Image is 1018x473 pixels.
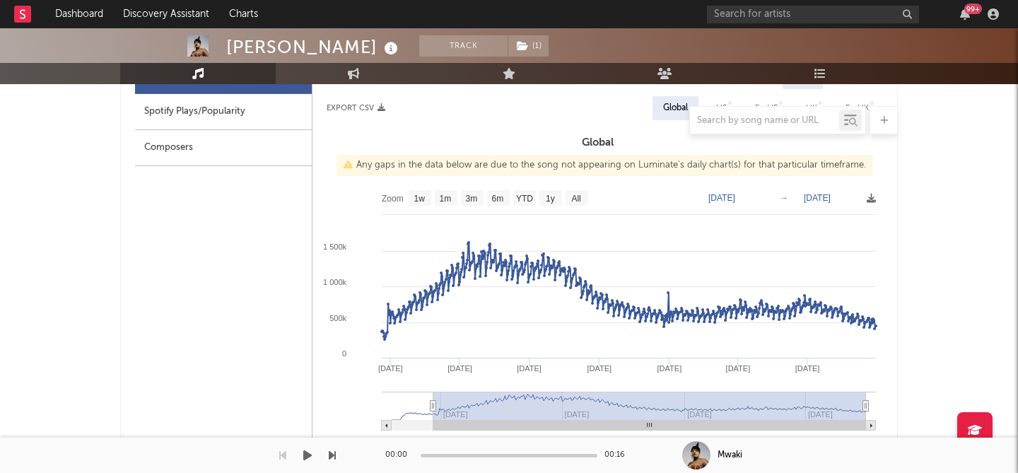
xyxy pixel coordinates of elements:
[378,364,403,373] text: [DATE]
[716,100,727,117] div: US
[323,243,347,251] text: 1 500k
[508,35,549,57] button: (1)
[447,364,472,373] text: [DATE]
[657,364,682,373] text: [DATE]
[440,194,452,204] text: 1m
[385,447,414,464] div: 00:00
[587,364,612,373] text: [DATE]
[726,364,751,373] text: [DATE]
[806,100,817,117] div: UK
[795,364,820,373] text: [DATE]
[604,447,633,464] div: 00:16
[755,100,778,117] div: Ex-US
[517,364,542,373] text: [DATE]
[546,194,555,204] text: 1y
[718,449,742,462] div: Mwaki
[329,314,346,322] text: 500k
[492,194,504,204] text: 6m
[708,193,735,203] text: [DATE]
[663,100,688,117] div: Global
[804,193,831,203] text: [DATE]
[323,278,347,286] text: 1 000k
[226,35,402,59] div: [PERSON_NAME]
[342,349,346,358] text: 0
[312,134,883,151] h3: Global
[508,35,549,57] span: ( 1 )
[382,194,404,204] text: Zoom
[135,130,312,166] div: Composers
[337,155,873,176] div: Any gaps in the data below are due to the song not appearing on Luminate's daily chart(s) for tha...
[707,6,919,23] input: Search for artists
[414,194,426,204] text: 1w
[419,35,508,57] button: Track
[780,193,788,203] text: →
[960,8,970,20] button: 99+
[516,194,533,204] text: YTD
[846,100,869,117] div: Ex-UK
[466,194,478,204] text: 3m
[135,94,312,130] div: Spotify Plays/Popularity
[327,104,385,112] button: Export CSV
[964,4,982,14] div: 99 +
[690,115,839,127] input: Search by song name or URL
[571,194,580,204] text: All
